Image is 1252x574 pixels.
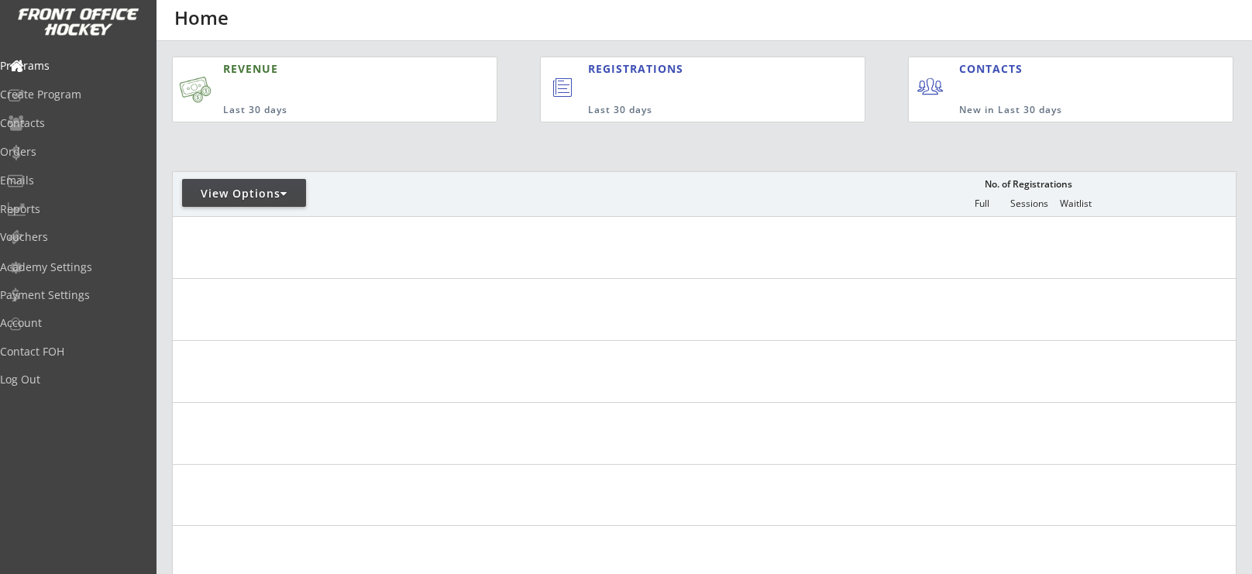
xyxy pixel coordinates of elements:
div: Sessions [1006,198,1052,209]
div: No. of Registrations [980,179,1076,190]
div: View Options [182,186,306,201]
div: Full [958,198,1005,209]
div: REVENUE [223,61,421,77]
div: REGISTRATIONS [588,61,793,77]
div: Last 30 days [588,104,801,117]
div: CONTACTS [959,61,1030,77]
div: Last 30 days [223,104,421,117]
div: Waitlist [1052,198,1099,209]
div: New in Last 30 days [959,104,1161,117]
